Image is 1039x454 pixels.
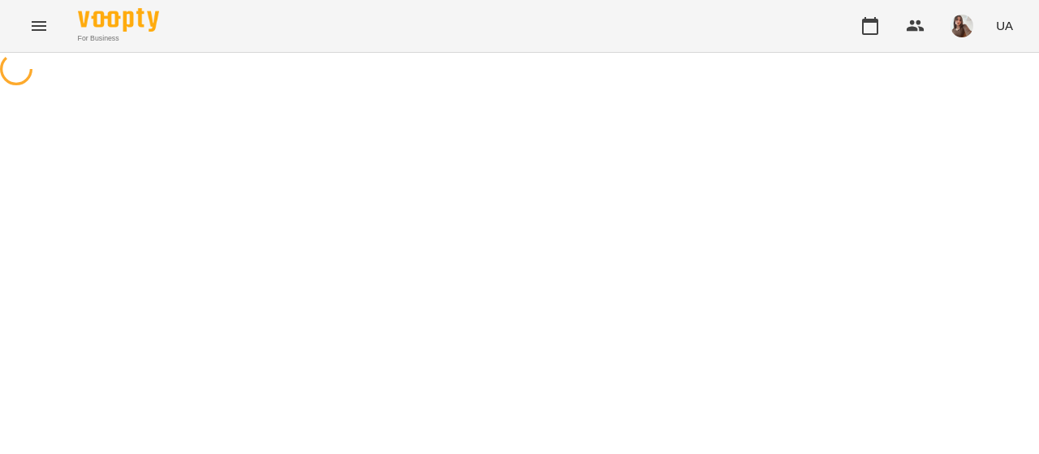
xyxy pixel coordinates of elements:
button: Menu [19,6,58,45]
button: UA [989,11,1020,41]
img: Voopty Logo [78,8,159,32]
span: UA [996,17,1013,34]
span: For Business [78,33,159,44]
img: e785d2f60518c4d79e432088573c6b51.jpg [951,15,973,37]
